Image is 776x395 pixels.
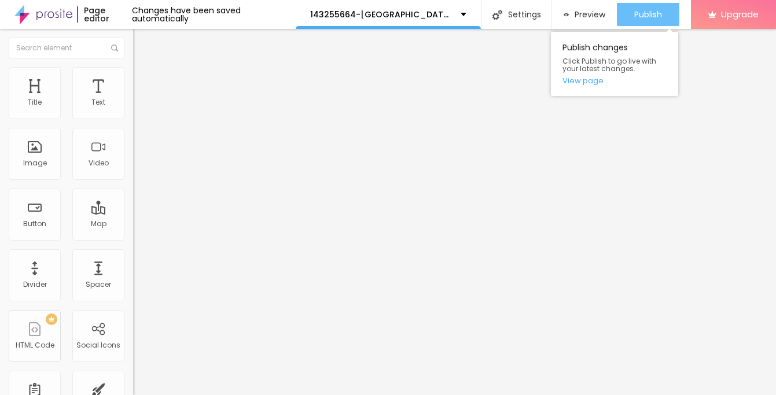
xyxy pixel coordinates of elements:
[562,77,667,84] a: View page
[575,10,605,19] span: Preview
[91,98,105,106] div: Text
[111,45,118,51] img: Icone
[16,341,54,349] div: HTML Code
[310,10,452,19] p: 143255664-[GEOGRAPHIC_DATA], [GEOGRAPHIC_DATA]
[634,10,662,19] span: Publish
[552,3,617,26] button: Preview
[77,6,132,23] div: Page editor
[89,159,109,167] div: Video
[132,6,296,23] div: Changes have been saved automatically
[551,32,678,96] div: Publish changes
[91,220,106,228] div: Map
[9,38,124,58] input: Search element
[564,10,569,20] img: view-1.svg
[76,341,120,349] div: Social Icons
[133,29,776,395] iframe: Editor
[23,159,47,167] div: Image
[86,280,111,289] div: Spacer
[23,220,46,228] div: Button
[617,3,679,26] button: Publish
[28,98,42,106] div: Title
[492,10,502,20] img: Icone
[562,57,667,72] span: Click Publish to go live with your latest changes.
[23,280,47,289] div: Divider
[721,9,759,19] span: Upgrade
